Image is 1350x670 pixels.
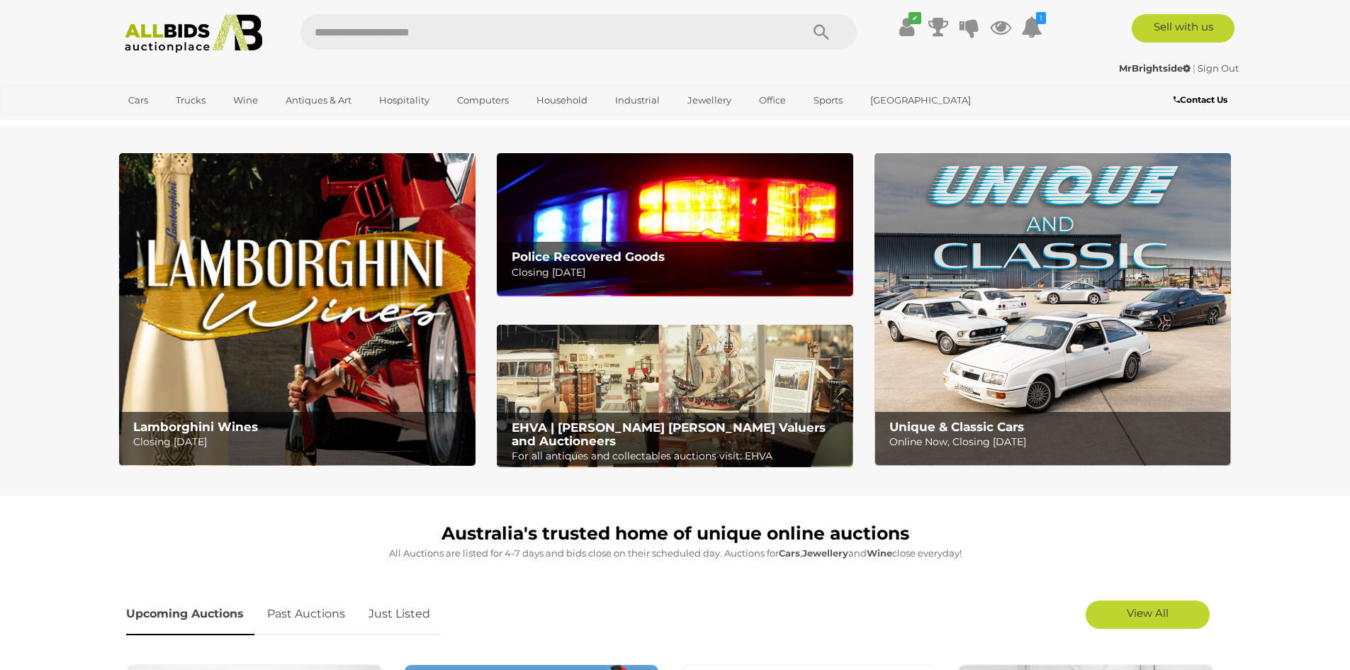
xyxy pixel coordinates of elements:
strong: MrBrightside [1119,62,1191,74]
a: MrBrightside [1119,62,1193,74]
strong: Cars [779,547,800,559]
b: Police Recovered Goods [512,250,665,264]
a: Unique & Classic Cars Unique & Classic Cars Online Now, Closing [DATE] [874,153,1231,466]
a: Sports [804,89,852,112]
a: Office [750,89,795,112]
i: ✔ [909,12,921,24]
img: EHVA | Evans Hastings Valuers and Auctioneers [497,325,853,468]
a: Just Listed [358,593,441,635]
img: Allbids.com.au [117,14,271,53]
h1: Australia's trusted home of unique online auctions [126,524,1225,544]
button: Search [786,14,857,50]
a: Lamborghini Wines Lamborghini Wines Closing [DATE] [119,153,476,466]
img: Lamborghini Wines [119,153,476,466]
a: Jewellery [678,89,741,112]
p: Closing [DATE] [512,264,845,281]
a: Contact Us [1174,92,1231,108]
a: Upcoming Auctions [126,593,254,635]
a: Trucks [167,89,215,112]
b: EHVA | [PERSON_NAME] [PERSON_NAME] Valuers and Auctioneers [512,420,826,448]
a: Industrial [606,89,669,112]
a: Wine [224,89,267,112]
strong: Jewellery [802,547,848,559]
b: Lamborghini Wines [133,420,258,434]
a: 1 [1021,14,1042,40]
a: Sign Out [1198,62,1239,74]
p: Online Now, Closing [DATE] [889,433,1223,451]
a: Sell with us [1132,14,1234,43]
strong: Wine [867,547,892,559]
a: View All [1086,601,1210,629]
a: Police Recovered Goods Police Recovered Goods Closing [DATE] [497,153,853,296]
a: [GEOGRAPHIC_DATA] [861,89,980,112]
p: Closing [DATE] [133,433,467,451]
b: Contact Us [1174,94,1227,105]
a: Past Auctions [257,593,356,635]
a: Cars [119,89,157,112]
a: Hospitality [370,89,439,112]
a: EHVA | Evans Hastings Valuers and Auctioneers EHVA | [PERSON_NAME] [PERSON_NAME] Valuers and Auct... [497,325,853,468]
a: Antiques & Art [276,89,361,112]
i: 1 [1036,12,1046,24]
img: Unique & Classic Cars [874,153,1231,466]
span: View All [1127,606,1169,620]
b: Unique & Classic Cars [889,420,1024,434]
a: Household [527,89,597,112]
p: For all antiques and collectables auctions visit: EHVA [512,447,845,465]
a: Computers [448,89,518,112]
p: All Auctions are listed for 4-7 days and bids close on their scheduled day. Auctions for , and cl... [126,545,1225,562]
a: ✔ [896,14,918,40]
img: Police Recovered Goods [497,153,853,296]
span: | [1193,62,1196,74]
